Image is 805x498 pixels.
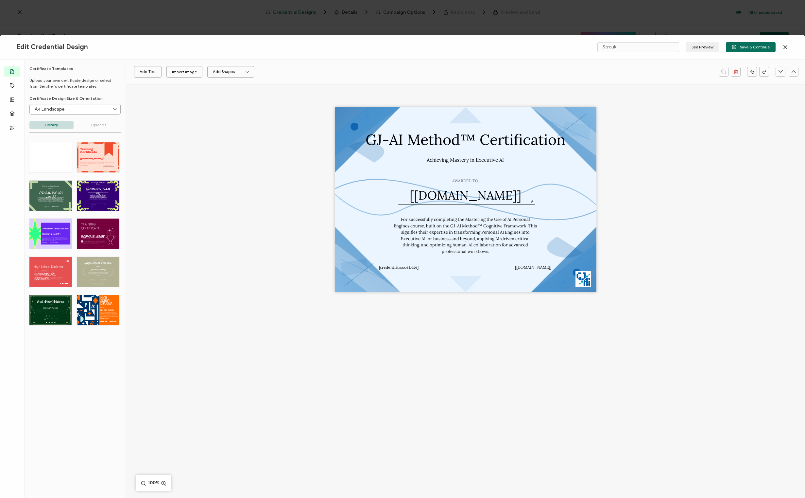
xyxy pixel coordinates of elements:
[29,78,121,89] p: Upload your own certificate design or select from Sertifier’s certificate templates.
[207,66,254,78] button: Add Shapes
[575,271,591,287] img: 76eafcd4-fdd5-4222-af5d-6f80197f4a3d.png
[452,178,478,183] pre: AWARDED TO
[29,96,121,101] p: Certificate Design Size & Orientation
[134,66,162,78] button: Add Text
[726,42,776,52] button: Save & Continue
[597,42,679,52] input: Name your certificate
[172,66,197,78] div: Import Image
[772,467,805,498] iframe: Chat Widget
[379,265,419,270] pre: [credential.issueDate]
[427,157,504,163] pre: Achieving Mastery in Executive AI
[410,187,521,203] pre: [[DOMAIN_NAME]]
[686,42,719,52] button: See Preview
[29,121,74,129] p: Library
[366,130,565,149] pre: GJ-AI Method™ Certification
[394,217,538,254] pre: For successfully completing the Mastering the Use of AI Personal Engines course, built on the GJ-...
[77,121,121,129] p: Uploads
[515,265,551,270] pre: [[DOMAIN_NAME]]
[29,66,121,71] h6: Certificate Templates
[732,44,770,49] span: Save & Continue
[30,104,120,114] input: Select
[16,43,88,51] span: Edit Credential Design
[148,480,159,486] span: 100%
